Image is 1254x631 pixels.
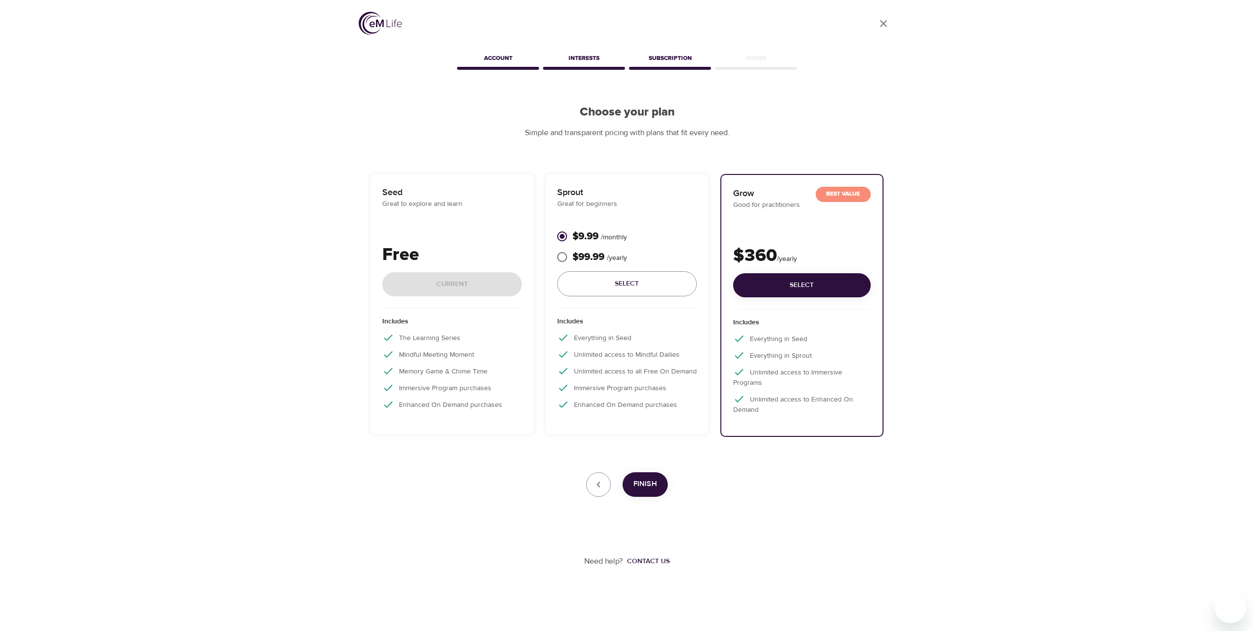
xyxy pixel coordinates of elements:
[601,233,627,242] span: / monthly
[733,349,871,361] p: Everything in Sprout
[733,200,871,210] p: Good for practitioners
[382,332,522,344] p: The Learning Series
[572,229,627,244] p: $9.99
[382,365,522,377] p: Memory Game & Chime Time
[557,348,697,360] p: Unlimited access to Mindful Dailies
[627,556,670,566] div: Contact us
[777,255,797,263] span: / yearly
[733,333,871,344] p: Everything in Seed
[359,12,402,35] img: logo
[623,556,670,566] a: Contact us
[382,399,522,410] p: Enhanced On Demand purchases
[623,472,668,497] button: Finish
[733,366,871,388] p: Unlimited access to Immersive Programs
[733,273,871,297] button: Select
[633,478,657,490] span: Finish
[557,271,697,296] button: Select
[382,242,522,268] p: Free
[872,12,895,35] a: close
[584,556,623,567] p: Need help?
[572,250,627,264] p: $99.99
[557,199,697,209] p: Great for beginners
[733,187,871,200] p: Grow
[382,316,522,332] p: Includes
[733,317,871,333] p: Includes
[557,186,697,199] p: Sprout
[382,186,522,199] p: Seed
[557,382,697,394] p: Immersive Program purchases
[359,127,895,139] p: Simple and transparent pricing with plans that fit every need.
[382,382,522,394] p: Immersive Program purchases
[382,348,522,360] p: Mindful Meeting Moment
[607,254,627,262] span: / yearly
[359,105,895,119] h2: Choose your plan
[557,399,697,410] p: Enhanced On Demand purchases
[1215,592,1246,623] iframe: Button to launch messaging window
[557,316,697,332] p: Includes
[565,278,689,290] span: Select
[382,199,522,209] p: Great to explore and learn
[741,279,863,291] span: Select
[557,332,697,344] p: Everything in Seed
[733,243,871,269] p: $360
[733,393,871,415] p: Unlimited access to Enhanced On Demand
[557,365,697,377] p: Unlimited access to all Free On Demand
